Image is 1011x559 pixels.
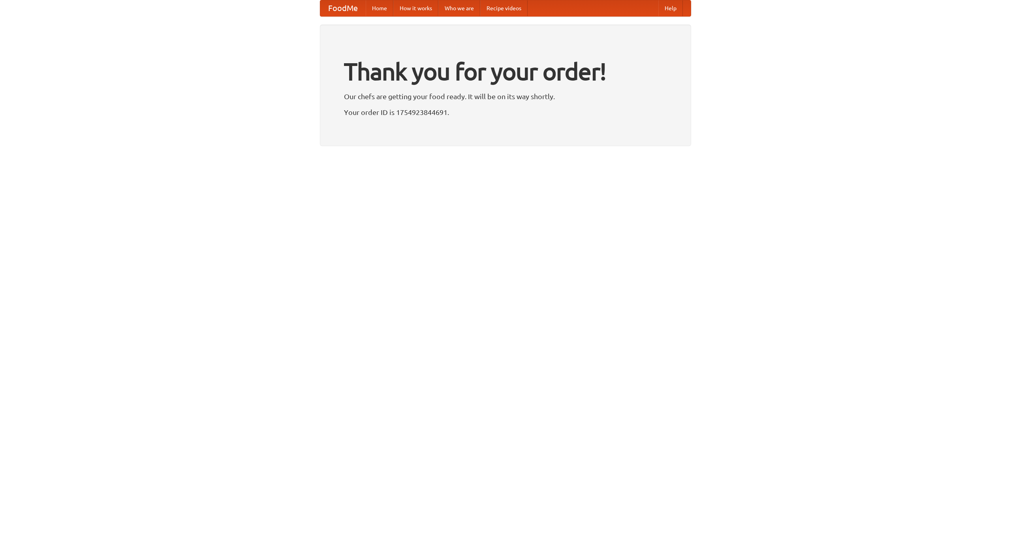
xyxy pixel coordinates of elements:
a: Home [366,0,393,16]
a: Recipe videos [480,0,528,16]
p: Your order ID is 1754923844691. [344,106,667,118]
a: How it works [393,0,438,16]
a: FoodMe [320,0,366,16]
h1: Thank you for your order! [344,53,667,90]
p: Our chefs are getting your food ready. It will be on its way shortly. [344,90,667,102]
a: Help [658,0,683,16]
a: Who we are [438,0,480,16]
